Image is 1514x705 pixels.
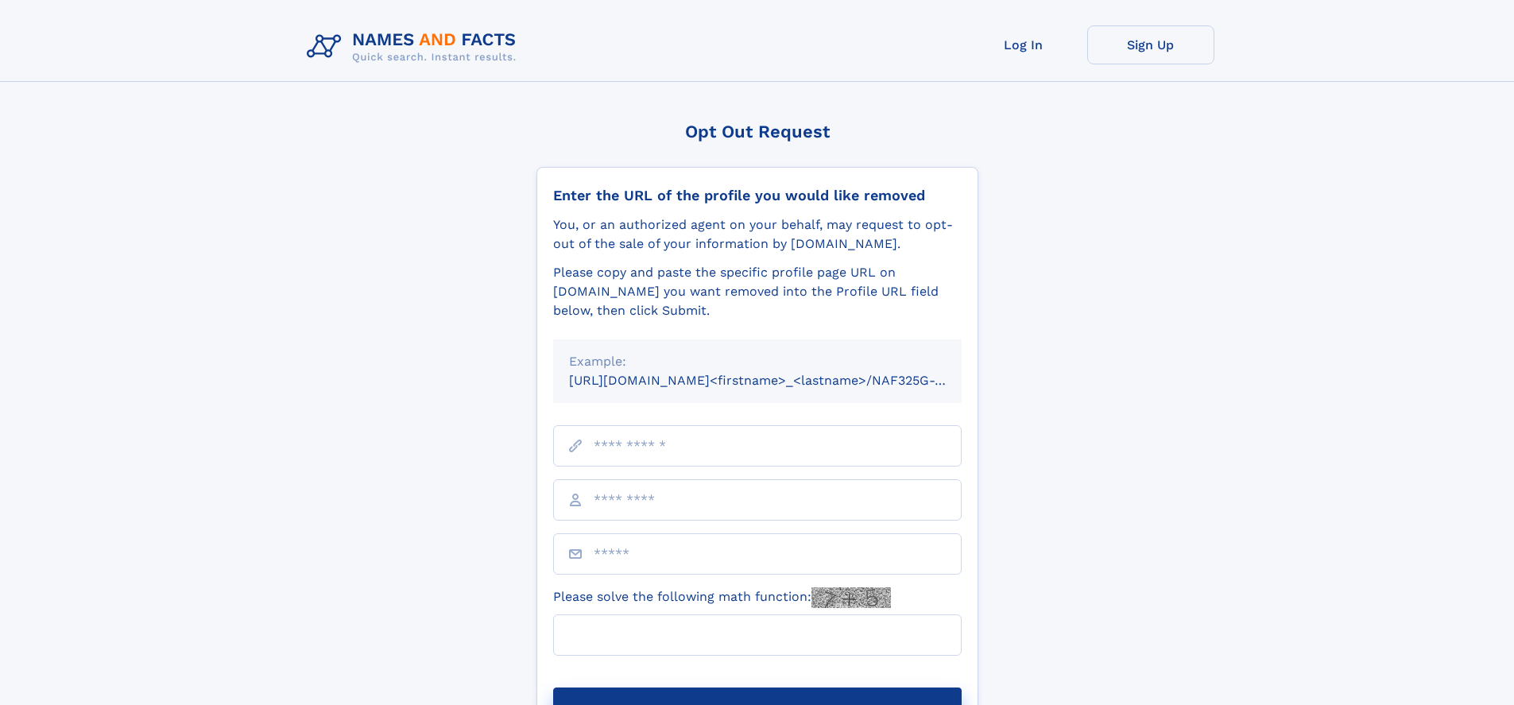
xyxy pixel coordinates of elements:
[1087,25,1214,64] a: Sign Up
[553,263,962,320] div: Please copy and paste the specific profile page URL on [DOMAIN_NAME] you want removed into the Pr...
[553,587,891,608] label: Please solve the following math function:
[553,215,962,254] div: You, or an authorized agent on your behalf, may request to opt-out of the sale of your informatio...
[300,25,529,68] img: Logo Names and Facts
[960,25,1087,64] a: Log In
[553,187,962,204] div: Enter the URL of the profile you would like removed
[569,373,992,388] small: [URL][DOMAIN_NAME]<firstname>_<lastname>/NAF325G-xxxxxxxx
[569,352,946,371] div: Example:
[536,122,978,141] div: Opt Out Request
